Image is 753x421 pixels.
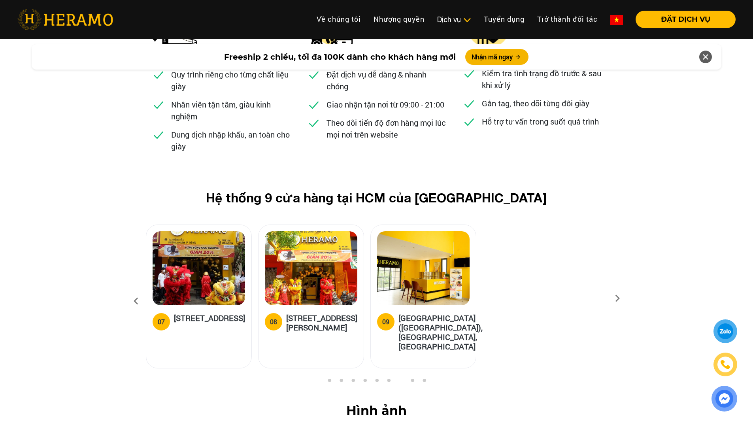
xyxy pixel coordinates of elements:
[159,190,595,205] h2: Hệ thống 9 cửa hàng tại HCM của [GEOGRAPHIC_DATA]
[310,11,367,28] a: Về chúng tôi
[420,378,428,386] button: 9
[337,378,345,386] button: 2
[308,98,320,111] img: checked.svg
[152,128,165,141] img: checked.svg
[361,378,369,386] button: 4
[382,317,389,327] div: 09
[396,378,404,386] button: 7
[174,313,245,329] h5: [STREET_ADDRESS]
[326,117,446,140] p: Theo dõi tiến độ đơn hàng mọi lúc mọi nơi trên website
[367,11,431,28] a: Nhượng quyền
[482,97,589,109] p: Gắn tag, theo dõi từng đôi giày
[308,117,320,129] img: checked.svg
[610,15,623,25] img: vn-flag.png
[463,16,471,24] img: subToggleIcon
[385,378,393,386] button: 6
[326,68,446,92] p: Đặt dịch vụ dễ dàng & nhanh chóng
[437,14,471,25] div: Dịch vụ
[270,317,277,327] div: 08
[265,231,357,305] img: heramo-398-duong-hoang-dieu-phuong-2-quan-4
[349,378,357,386] button: 3
[398,313,483,351] h5: [GEOGRAPHIC_DATA] ([GEOGRAPHIC_DATA]), [GEOGRAPHIC_DATA], [GEOGRAPHIC_DATA]
[636,11,736,28] button: ĐẶT DỊCH VỤ
[373,378,381,386] button: 5
[308,68,320,81] img: checked.svg
[531,11,604,28] a: Trở thành đối tác
[377,231,470,305] img: heramo-parc-villa-dai-phuoc-island-dong-nai
[482,67,601,91] p: Kiểm tra tình trạng đồ trước & sau khi xử lý
[326,98,444,110] p: Giao nhận tận nơi từ 09:00 - 21:00
[463,97,476,110] img: checked.svg
[286,313,357,332] h5: [STREET_ADDRESS][PERSON_NAME]
[171,68,291,92] p: Quy trình riêng cho từng chất liệu giày
[463,115,476,128] img: checked.svg
[408,378,416,386] button: 8
[158,317,165,327] div: 07
[152,98,165,111] img: checked.svg
[153,231,245,305] img: heramo-15a-duong-so-2-phuong-an-khanh-thu-duc
[152,68,165,81] img: checked.svg
[465,49,528,65] button: Nhận mã ngay
[224,51,456,63] span: Freeship 2 chiều, tối đa 100K dành cho khách hàng mới
[171,98,291,122] p: Nhân viên tận tâm, giàu kinh nghiệm
[171,128,291,152] p: Dung dịch nhập khẩu, an toàn cho giày
[477,11,531,28] a: Tuyển dụng
[721,360,730,369] img: phone-icon
[17,9,113,30] img: heramo-logo.png
[629,16,736,23] a: ĐẶT DỊCH VỤ
[325,378,333,386] button: 1
[482,115,599,127] p: Hỗ trợ tư vấn trong suốt quá trình
[13,403,740,418] h2: Hình ảnh
[715,354,736,375] a: phone-icon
